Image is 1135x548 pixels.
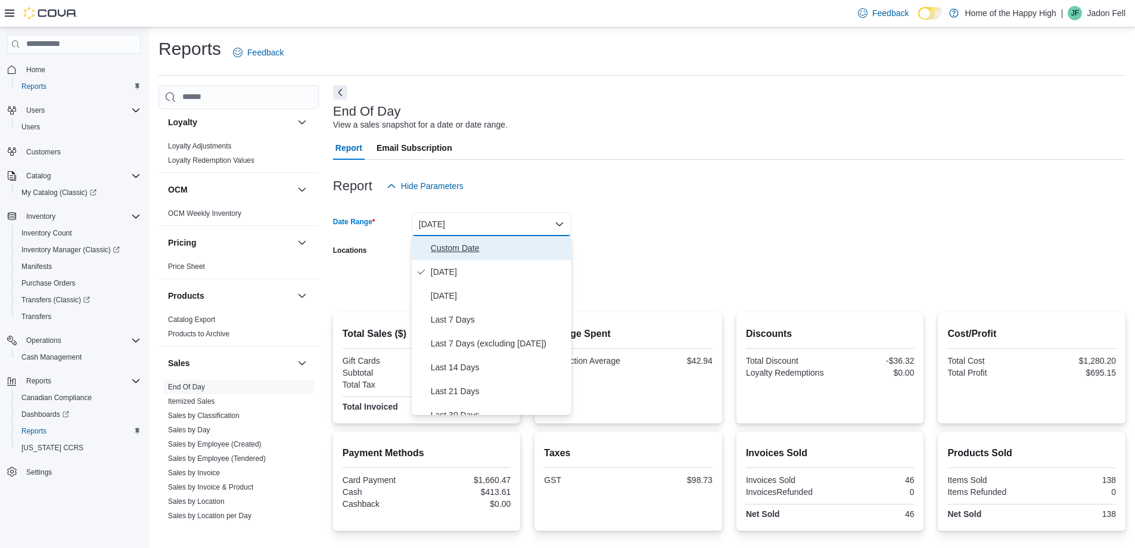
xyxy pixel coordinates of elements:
div: 46 [832,509,914,519]
div: 46 [832,475,914,485]
span: OCM Weekly Inventory [168,209,241,218]
div: OCM [158,206,319,225]
button: Canadian Compliance [12,389,145,406]
button: Transfers [12,308,145,325]
a: Manifests [17,259,57,274]
div: Total Tax [343,380,424,389]
a: Loyalty Redemption Values [168,156,254,165]
a: Cash Management [17,350,86,364]
span: Last 7 Days (excluding [DATE]) [431,336,567,351]
span: Sales by Location [168,497,225,506]
button: Reports [12,78,145,95]
h2: Products Sold [947,446,1116,460]
h2: Total Sales ($) [343,327,511,341]
span: Cash Management [21,352,82,362]
span: Purchase Orders [21,278,76,288]
span: Hide Parameters [401,180,464,192]
h3: Report [333,179,372,193]
span: Email Subscription [377,136,452,160]
a: Catalog Export [168,315,215,324]
div: Loyalty [158,139,319,172]
button: [US_STATE] CCRS [12,439,145,456]
span: Feedback [247,47,284,58]
span: Catalog [21,169,141,183]
button: Reports [12,423,145,439]
button: Catalog [21,169,55,183]
div: $0.00 [832,368,914,377]
h3: Pricing [168,237,196,249]
div: -$36.32 [832,356,914,366]
div: Subtotal [343,368,424,377]
a: Sales by Day [168,426,210,434]
p: Home of the Happy High [965,6,1056,20]
div: InvoicesRefunded [746,487,828,497]
button: Cash Management [12,349,145,366]
span: Inventory Count [17,226,141,240]
div: $1,280.20 [1034,356,1116,366]
span: Users [21,103,141,117]
div: Items Refunded [947,487,1029,497]
span: Catalog [26,171,51,181]
span: Home [26,65,45,75]
a: Home [21,63,50,77]
a: Transfers (Classic) [12,292,145,308]
span: Last 14 Days [431,360,567,374]
span: Products to Archive [168,329,229,339]
a: Purchase Orders [17,276,80,290]
h2: Payment Methods [343,446,511,460]
span: JF [1071,6,1079,20]
div: Card Payment [343,475,424,485]
span: [US_STATE] CCRS [21,443,83,453]
span: My Catalog (Classic) [17,185,141,200]
span: Price Sheet [168,262,205,271]
a: My Catalog (Classic) [17,185,101,200]
div: 0 [1034,487,1116,497]
span: Inventory Count [21,228,72,238]
span: Transfers [21,312,51,321]
span: My Catalog (Classic) [21,188,97,197]
span: Dashboards [21,410,69,419]
div: Jadon Fell [1068,6,1082,20]
a: Sales by Invoice [168,469,220,477]
button: Home [2,61,145,78]
span: Users [21,122,40,132]
span: Reports [17,424,141,438]
span: Feedback [872,7,909,19]
a: Itemized Sales [168,397,215,405]
a: Reports [17,424,51,438]
a: Canadian Compliance [17,391,97,405]
nav: Complex example [7,56,141,512]
div: $0.00 [429,499,511,509]
button: [DATE] [412,212,571,236]
span: [DATE] [431,265,567,279]
button: Loyalty [295,115,309,129]
button: Purchase Orders [12,275,145,292]
button: Manifests [12,258,145,275]
a: Inventory Count [17,226,77,240]
span: Inventory [26,212,55,221]
div: Products [158,312,319,346]
span: Users [26,106,45,115]
span: Last 7 Days [431,312,567,327]
div: $42.94 [631,356,713,366]
button: Sales [168,357,293,369]
h2: Cost/Profit [947,327,1116,341]
a: End Of Day [168,383,205,391]
span: Canadian Compliance [21,393,92,403]
h3: Products [168,290,204,302]
a: Dashboards [12,406,145,423]
div: Items Sold [947,475,1029,485]
span: Customers [21,144,141,159]
button: Users [12,119,145,135]
span: Transfers [17,309,141,324]
span: Loyalty Redemption Values [168,156,254,165]
button: Next [333,85,347,100]
span: Reports [21,82,46,91]
a: Inventory Manager (Classic) [12,242,145,258]
a: Feedback [228,41,288,64]
span: Washington CCRS [17,441,141,455]
div: Total Cost [947,356,1029,366]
